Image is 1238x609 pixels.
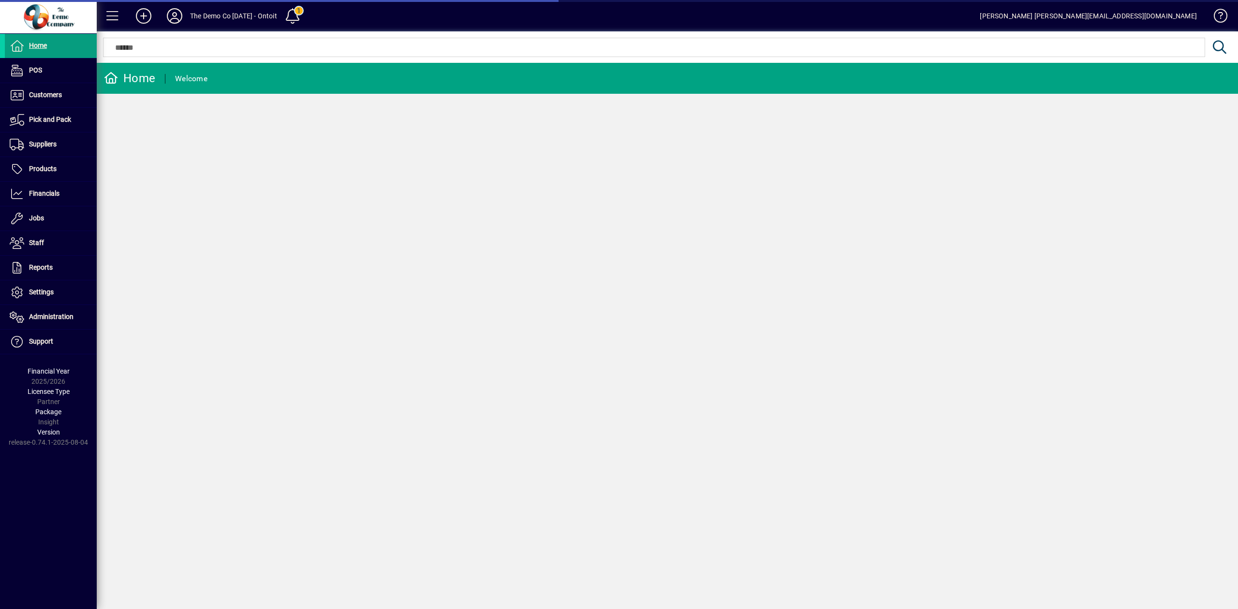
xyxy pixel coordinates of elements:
[5,157,97,181] a: Products
[5,182,97,206] a: Financials
[5,108,97,132] a: Pick and Pack
[159,7,190,25] button: Profile
[28,388,70,395] span: Licensee Type
[29,337,53,345] span: Support
[5,256,97,280] a: Reports
[29,91,62,99] span: Customers
[35,408,61,416] span: Package
[29,42,47,49] span: Home
[29,165,57,173] span: Products
[29,66,42,74] span: POS
[29,140,57,148] span: Suppliers
[5,330,97,354] a: Support
[28,367,70,375] span: Financial Year
[5,305,97,329] a: Administration
[5,280,97,304] a: Settings
[1207,2,1226,33] a: Knowledge Base
[29,313,74,320] span: Administration
[5,231,97,255] a: Staff
[29,116,71,123] span: Pick and Pack
[29,239,44,246] span: Staff
[5,58,97,83] a: POS
[37,428,60,436] span: Version
[175,71,207,87] div: Welcome
[104,71,155,86] div: Home
[29,189,59,197] span: Financials
[190,8,277,24] div: The Demo Co [DATE] - Ontoit
[5,83,97,107] a: Customers
[29,263,53,271] span: Reports
[5,132,97,157] a: Suppliers
[128,7,159,25] button: Add
[980,8,1197,24] div: [PERSON_NAME] [PERSON_NAME][EMAIL_ADDRESS][DOMAIN_NAME]
[5,206,97,231] a: Jobs
[29,288,54,296] span: Settings
[29,214,44,222] span: Jobs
